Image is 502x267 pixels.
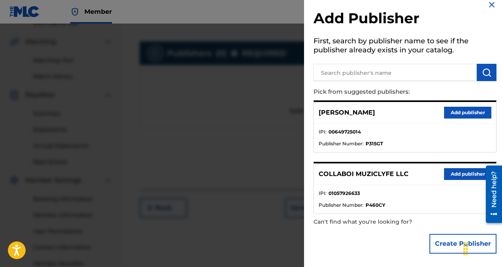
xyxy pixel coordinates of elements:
[366,140,383,147] strong: P315GT
[463,229,502,267] iframe: Chat Widget
[459,237,472,261] div: Drag
[319,140,364,147] span: Publisher Number :
[9,6,40,17] img: MLC Logo
[444,168,491,180] button: Add publisher
[482,68,491,77] img: Search Works
[314,9,496,30] h2: Add Publisher
[319,202,364,209] span: Publisher Number :
[314,64,477,81] input: Search publisher's name
[366,202,385,209] strong: P460CY
[314,83,452,100] p: Pick from suggested publishers:
[444,107,491,119] button: Add publisher
[328,190,360,197] strong: 01057926633
[319,108,375,117] p: [PERSON_NAME]
[314,214,452,230] p: Can't find what you're looking for?
[480,163,502,226] iframe: Resource Center
[319,128,327,135] span: IPI :
[319,190,327,197] span: IPI :
[319,169,409,179] p: COLLABOI MUZICLYFE LLC
[84,7,112,16] span: Member
[328,128,361,135] strong: 00649725014
[429,234,496,254] button: Create Publisher
[70,7,80,17] img: Top Rightsholder
[314,34,496,59] h5: First, search by publisher name to see if the publisher already exists in your catalog.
